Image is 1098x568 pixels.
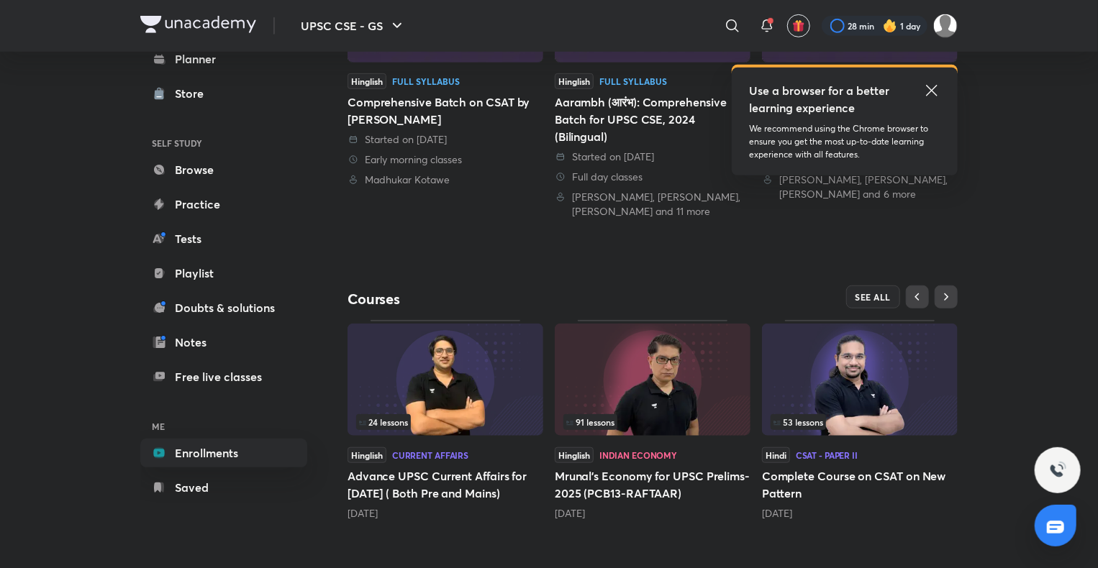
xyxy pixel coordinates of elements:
[846,285,901,308] button: SEE ALL
[796,451,858,459] div: CSAT - Paper II
[771,414,949,430] div: left
[348,132,543,147] div: Started on 17 Dec 2024
[563,414,742,430] div: infocontainer
[773,418,823,426] span: 53 lessons
[348,320,543,520] div: Advance UPSC Current Affairs for May 2025 ( Both Pre and Mains)
[555,93,750,145] div: Aarambh (आरंभ): Comprehensive Batch for UPSC CSE, 2024 (Bilingual)
[563,414,742,430] div: infosection
[140,259,307,288] a: Playlist
[140,328,307,357] a: Notes
[348,506,543,521] div: 3 months ago
[348,467,543,502] h5: Advance UPSC Current Affairs for [DATE] ( Both Pre and Mains)
[140,473,307,502] a: Saved
[792,19,805,32] img: avatar
[566,418,614,426] span: 91 lessons
[555,467,750,502] h5: Mrunal’s Economy for UPSC Prelims-2025 (PCB13-RAFTAAR)
[348,290,653,308] h4: Courses
[856,292,891,302] span: SEE ALL
[933,14,958,38] img: Abhijeet Srivastav
[140,224,307,253] a: Tests
[140,190,307,219] a: Practice
[555,170,750,184] div: Full day classes
[599,77,667,86] div: Full Syllabus
[392,451,468,459] div: Current Affairs
[555,324,750,436] img: Thumbnail
[140,155,307,184] a: Browse
[563,414,742,430] div: left
[356,414,535,430] div: infocontainer
[762,467,958,502] h5: Complete Course on CSAT on New Pattern
[762,173,958,201] div: Sudarshan Gurjar, Amardeep Darade, Dr Sidharth Arora and 6 more
[140,16,256,37] a: Company Logo
[555,190,750,219] div: Atish Mathur, Sudarshan Gurjar, Dr Sidharth Arora and 11 more
[555,73,594,89] span: Hinglish
[599,451,677,459] div: Indian Economy
[749,122,940,161] p: We recommend using the Chrome browser to ensure you get the most up-to-date learning experience w...
[762,447,790,463] span: Hindi
[392,77,460,86] div: Full Syllabus
[787,14,810,37] button: avatar
[140,293,307,322] a: Doubts & solutions
[140,16,256,33] img: Company Logo
[555,320,750,520] div: Mrunal’s Economy for UPSC Prelims-2025 (PCB13-RAFTAAR)
[762,506,958,521] div: 5 months ago
[348,93,543,128] div: Comprehensive Batch on CSAT by [PERSON_NAME]
[1049,462,1066,479] img: ttu
[555,447,594,463] span: Hinglish
[140,131,307,155] h6: SELF STUDY
[749,82,892,116] h5: Use a browser for a better learning experience
[140,414,307,439] h6: ME
[883,19,897,33] img: streak
[348,173,543,187] div: Madhukar Kotawe
[771,414,949,430] div: infocontainer
[348,324,543,436] img: Thumbnail
[555,150,750,164] div: Started on 6 Sep 2023
[771,414,949,430] div: infosection
[348,152,543,167] div: Early morning classes
[762,320,958,520] div: Complete Course on CSAT on New Pattern
[555,506,750,521] div: 3 months ago
[348,447,386,463] span: Hinglish
[359,418,408,426] span: 24 lessons
[140,439,307,467] a: Enrollments
[140,45,307,73] a: Planner
[140,362,307,391] a: Free live classes
[356,414,535,430] div: infosection
[356,414,535,430] div: left
[175,85,212,102] div: Store
[140,79,307,108] a: Store
[762,324,958,436] img: Thumbnail
[348,73,386,89] span: Hinglish
[292,12,414,40] button: UPSC CSE - GS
